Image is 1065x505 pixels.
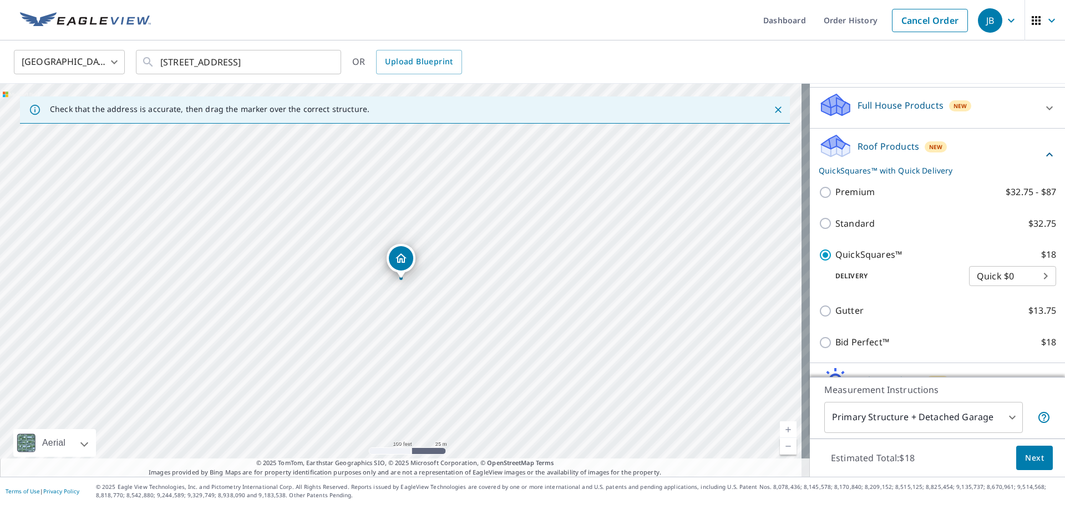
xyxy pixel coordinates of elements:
div: Aerial [39,429,69,457]
p: QuickSquares™ with Quick Delivery [819,165,1043,176]
p: Delivery [819,271,969,281]
p: Gutter [835,304,864,318]
p: © 2025 Eagle View Technologies, Inc. and Pictometry International Corp. All Rights Reserved. Repo... [96,483,1059,499]
p: Roof Products [858,140,919,153]
p: $18 [1041,248,1056,262]
p: Estimated Total: $18 [822,446,924,470]
div: OR [352,50,462,74]
div: Primary Structure + Detached Garage [824,402,1023,433]
div: JB [978,8,1002,33]
div: Solar ProductsNew [819,368,1056,399]
a: Terms of Use [6,487,40,495]
a: Current Level 18, Zoom Out [780,438,797,455]
a: Current Level 18, Zoom In [780,421,797,438]
span: Next [1025,451,1044,465]
span: Upload Blueprint [385,55,453,69]
p: Solar Products [858,374,921,387]
button: Close [771,103,785,117]
p: $13.75 [1028,304,1056,318]
a: OpenStreetMap [487,458,534,467]
p: | [6,488,79,494]
img: EV Logo [20,12,151,29]
a: Cancel Order [892,9,968,32]
p: Check that the address is accurate, then drag the marker over the correct structure. [50,104,369,114]
div: [GEOGRAPHIC_DATA] [14,47,125,78]
p: $32.75 [1028,217,1056,231]
span: © 2025 TomTom, Earthstar Geographics SIO, © 2025 Microsoft Corporation, © [256,458,554,468]
div: Dropped pin, building 1, Residential property, 8101 N 12th St Tacoma, WA 98406 [387,244,415,278]
button: Next [1016,446,1053,471]
p: Bid Perfect™ [835,335,889,349]
p: Full House Products [858,99,944,112]
div: Full House ProductsNew [819,92,1056,124]
p: $32.75 - $87 [1006,185,1056,199]
a: Upload Blueprint [376,50,461,74]
div: Roof ProductsNewQuickSquares™ with Quick Delivery [819,133,1056,176]
div: Aerial [13,429,96,457]
input: Search by address or latitude-longitude [160,47,318,78]
p: QuickSquares™ [835,248,902,262]
div: Quick $0 [969,261,1056,292]
p: $18 [1041,335,1056,349]
span: Your report will include the primary structure and a detached garage if one exists. [1037,411,1051,424]
a: Privacy Policy [43,487,79,495]
span: New [929,142,943,151]
span: New [954,101,967,110]
p: Premium [835,185,875,199]
p: Measurement Instructions [824,383,1051,396]
p: Standard [835,217,875,231]
a: Terms [536,458,554,467]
